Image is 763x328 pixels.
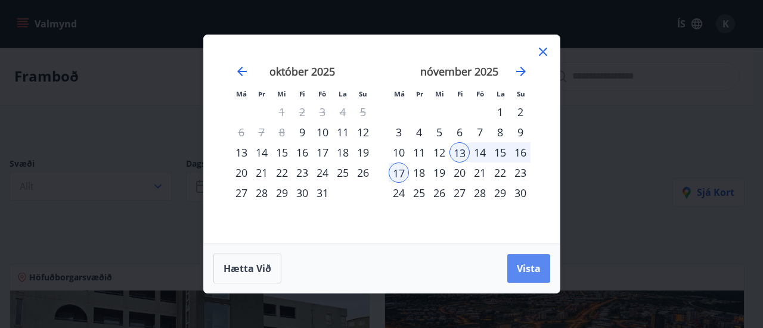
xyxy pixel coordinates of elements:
[510,142,531,163] td: Selected. sunnudagur, 16. nóvember 2025
[409,142,429,163] div: 11
[476,89,484,98] small: Fö
[353,163,373,183] div: 26
[449,183,470,203] div: 27
[231,142,252,163] td: Choose mánudagur, 13. október 2025 as your check-in date. It’s available.
[449,163,470,183] td: Choose fimmtudagur, 20. nóvember 2025 as your check-in date. It’s available.
[389,122,409,142] div: 3
[470,142,490,163] td: Selected. föstudagur, 14. nóvember 2025
[292,142,312,163] td: Choose fimmtudagur, 16. október 2025 as your check-in date. It’s available.
[490,102,510,122] td: Choose laugardagur, 1. nóvember 2025 as your check-in date. It’s available.
[353,102,373,122] td: Not available. sunnudagur, 5. október 2025
[389,163,409,183] div: 17
[292,122,312,142] div: 9
[231,142,252,163] div: 13
[272,102,292,122] td: Not available. miðvikudagur, 1. október 2025
[510,163,531,183] div: 23
[333,122,353,142] td: Choose laugardagur, 11. október 2025 as your check-in date. It’s available.
[277,89,286,98] small: Mi
[252,142,272,163] div: 14
[272,163,292,183] div: 22
[312,183,333,203] td: Choose föstudagur, 31. október 2025 as your check-in date. It’s available.
[353,122,373,142] div: 12
[292,183,312,203] div: 30
[470,122,490,142] td: Choose föstudagur, 7. nóvember 2025 as your check-in date. It’s available.
[429,183,449,203] td: Choose miðvikudagur, 26. nóvember 2025 as your check-in date. It’s available.
[312,163,333,183] div: 24
[409,183,429,203] div: 25
[420,64,498,79] strong: nóvember 2025
[510,142,531,163] div: 16
[449,142,470,163] td: Selected as start date. fimmtudagur, 13. nóvember 2025
[231,163,252,183] div: 20
[272,122,292,142] td: Not available. miðvikudagur, 8. október 2025
[389,142,409,163] td: Choose mánudagur, 10. nóvember 2025 as your check-in date. It’s available.
[224,262,271,275] span: Hætta við
[389,142,409,163] div: 10
[490,183,510,203] div: 29
[470,122,490,142] div: 7
[353,163,373,183] td: Choose sunnudagur, 26. október 2025 as your check-in date. It’s available.
[435,89,444,98] small: Mi
[470,183,490,203] td: Choose föstudagur, 28. nóvember 2025 as your check-in date. It’s available.
[252,183,272,203] td: Choose þriðjudagur, 28. október 2025 as your check-in date. It’s available.
[312,122,333,142] td: Choose föstudagur, 10. október 2025 as your check-in date. It’s available.
[272,142,292,163] div: 15
[409,163,429,183] td: Choose þriðjudagur, 18. nóvember 2025 as your check-in date. It’s available.
[272,163,292,183] td: Choose miðvikudagur, 22. október 2025 as your check-in date. It’s available.
[470,183,490,203] div: 28
[258,89,265,98] small: Þr
[510,122,531,142] td: Choose sunnudagur, 9. nóvember 2025 as your check-in date. It’s available.
[510,183,531,203] td: Choose sunnudagur, 30. nóvember 2025 as your check-in date. It’s available.
[312,163,333,183] td: Choose föstudagur, 24. október 2025 as your check-in date. It’s available.
[449,122,470,142] td: Choose fimmtudagur, 6. nóvember 2025 as your check-in date. It’s available.
[470,142,490,163] div: 14
[231,183,252,203] td: Choose mánudagur, 27. október 2025 as your check-in date. It’s available.
[292,183,312,203] td: Choose fimmtudagur, 30. október 2025 as your check-in date. It’s available.
[449,122,470,142] div: 6
[409,142,429,163] td: Choose þriðjudagur, 11. nóvember 2025 as your check-in date. It’s available.
[252,163,272,183] td: Choose þriðjudagur, 21. október 2025 as your check-in date. It’s available.
[470,163,490,183] td: Choose föstudagur, 21. nóvember 2025 as your check-in date. It’s available.
[514,64,528,79] div: Move forward to switch to the next month.
[359,89,367,98] small: Su
[252,142,272,163] td: Choose þriðjudagur, 14. október 2025 as your check-in date. It’s available.
[490,142,510,163] td: Selected. laugardagur, 15. nóvember 2025
[269,64,335,79] strong: október 2025
[231,122,252,142] td: Not available. mánudagur, 6. október 2025
[490,183,510,203] td: Choose laugardagur, 29. nóvember 2025 as your check-in date. It’s available.
[389,163,409,183] td: Selected as end date. mánudagur, 17. nóvember 2025
[470,163,490,183] div: 21
[394,89,405,98] small: Má
[312,142,333,163] td: Choose föstudagur, 17. október 2025 as your check-in date. It’s available.
[236,89,247,98] small: Má
[312,183,333,203] div: 31
[218,49,545,229] div: Calendar
[409,122,429,142] div: 4
[429,163,449,183] td: Choose miðvikudagur, 19. nóvember 2025 as your check-in date. It’s available.
[449,163,470,183] div: 20
[517,262,541,275] span: Vista
[292,142,312,163] div: 16
[272,183,292,203] div: 29
[457,89,463,98] small: Fi
[292,163,312,183] div: 23
[299,89,305,98] small: Fi
[252,163,272,183] div: 21
[429,142,449,163] td: Choose miðvikudagur, 12. nóvember 2025 as your check-in date. It’s available.
[312,102,333,122] td: Not available. föstudagur, 3. október 2025
[389,122,409,142] td: Choose mánudagur, 3. nóvember 2025 as your check-in date. It’s available.
[235,64,249,79] div: Move backward to switch to the previous month.
[272,183,292,203] td: Choose miðvikudagur, 29. október 2025 as your check-in date. It’s available.
[389,183,409,203] div: 24
[272,142,292,163] td: Choose miðvikudagur, 15. október 2025 as your check-in date. It’s available.
[490,163,510,183] td: Choose laugardagur, 22. nóvember 2025 as your check-in date. It’s available.
[252,183,272,203] div: 28
[490,102,510,122] div: 1
[449,142,470,163] div: 13
[333,122,353,142] div: 11
[490,142,510,163] div: 15
[409,163,429,183] div: 18
[312,122,333,142] div: 10
[292,122,312,142] td: Choose fimmtudagur, 9. október 2025 as your check-in date. It’s available.
[429,163,449,183] div: 19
